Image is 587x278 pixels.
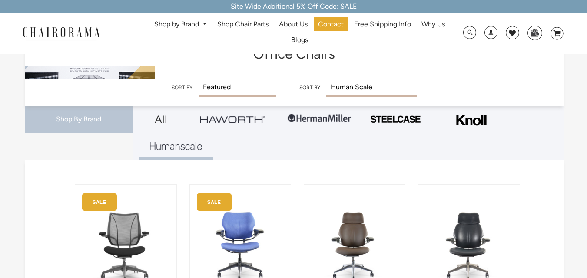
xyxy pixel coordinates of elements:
a: All [139,106,182,133]
div: Shop By Brand [25,106,133,133]
a: Shop Chair Parts [213,17,273,31]
img: Layer_1_1.png [150,142,202,150]
img: chairorama [18,26,105,41]
a: Contact [314,17,348,31]
text: SALE [207,199,220,205]
span: Contact [318,20,344,29]
a: Free Shipping Info [350,17,415,31]
label: Sort by [299,85,320,91]
img: Group_4be16a4b-c81a-4a6e-a540-764d0a8faf6e.png [200,116,265,122]
a: Blogs [287,33,312,47]
span: About Us [279,20,308,29]
a: Why Us [417,17,449,31]
label: Sort by [172,85,192,91]
img: Frame_4.png [454,109,489,131]
span: Blogs [291,36,308,45]
text: SALE [93,199,106,205]
img: Group-1.png [287,106,352,132]
span: Shop Chair Parts [217,20,269,29]
a: Shop by Brand [150,18,211,31]
nav: DesktopNavigation [142,17,458,49]
span: Free Shipping Info [354,20,411,29]
img: PHOTO-2024-07-09-00-53-10-removebg-preview.png [369,114,421,124]
span: Why Us [421,20,445,29]
a: About Us [275,17,312,31]
img: WhatsApp_Image_2024-07-12_at_16.23.01.webp [528,26,541,39]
